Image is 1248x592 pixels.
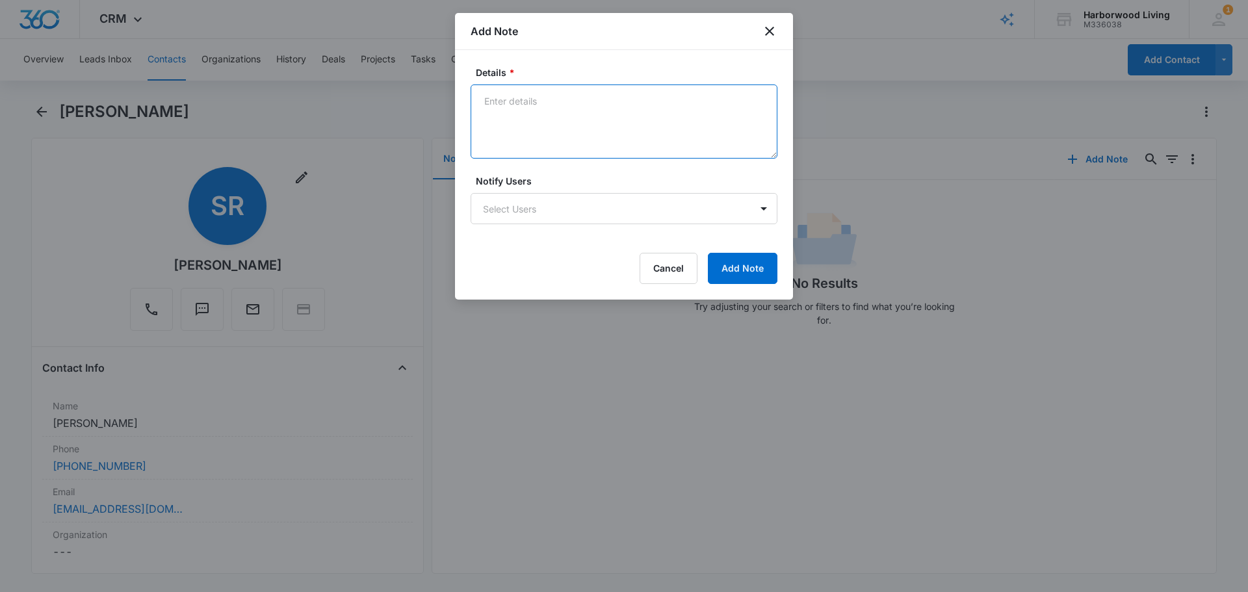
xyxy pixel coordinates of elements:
button: Add Note [708,253,777,284]
button: close [762,23,777,39]
button: Cancel [640,253,697,284]
h1: Add Note [471,23,518,39]
label: Details [476,66,783,79]
label: Notify Users [476,174,783,188]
